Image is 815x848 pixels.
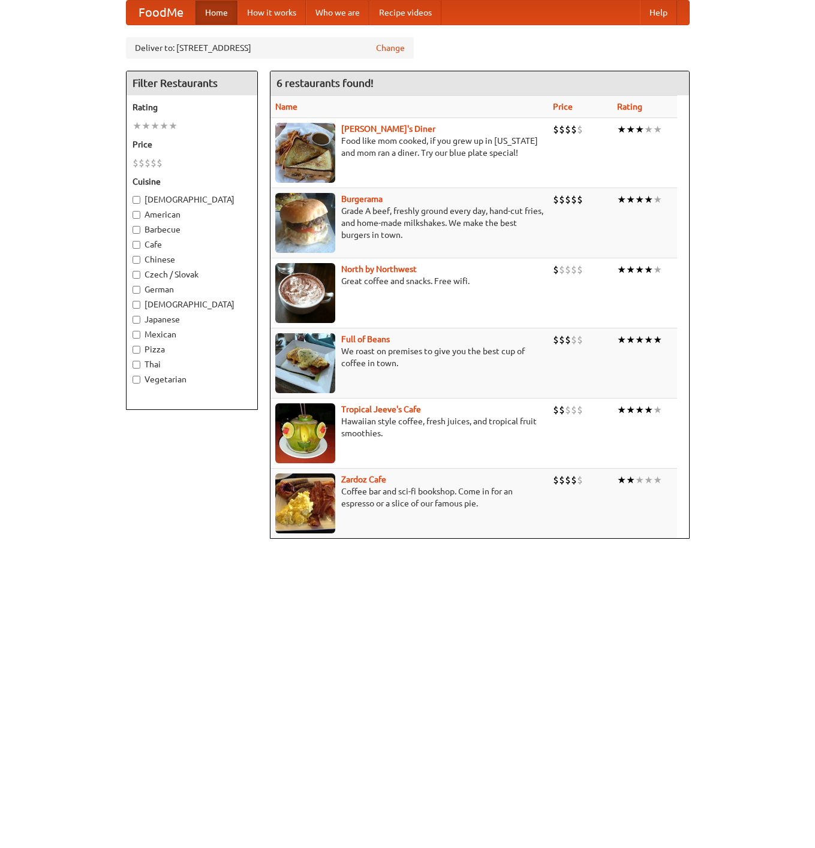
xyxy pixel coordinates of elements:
[237,1,306,25] a: How it works
[617,193,626,206] li: ★
[635,403,644,417] li: ★
[571,123,577,136] li: $
[644,123,653,136] li: ★
[635,193,644,206] li: ★
[126,37,414,59] div: Deliver to: [STREET_ADDRESS]
[275,333,335,393] img: beans.jpg
[653,193,662,206] li: ★
[157,156,163,170] li: $
[133,361,140,369] input: Thai
[553,473,559,487] li: $
[306,1,369,25] a: Who we are
[376,42,405,54] a: Change
[644,333,653,346] li: ★
[133,239,251,251] label: Cafe
[133,331,140,339] input: Mexican
[626,263,635,276] li: ★
[553,333,559,346] li: $
[577,123,583,136] li: $
[341,124,435,134] a: [PERSON_NAME]'s Diner
[635,333,644,346] li: ★
[275,102,297,111] a: Name
[644,403,653,417] li: ★
[653,123,662,136] li: ★
[275,135,543,159] p: Food like mom cooked, if you grew up in [US_STATE] and mom ran a diner. Try our blue plate special!
[133,358,251,370] label: Thai
[133,343,251,355] label: Pizza
[653,473,662,487] li: ★
[617,102,642,111] a: Rating
[577,473,583,487] li: $
[275,473,335,533] img: zardoz.jpg
[133,283,251,295] label: German
[559,403,565,417] li: $
[626,123,635,136] li: ★
[133,226,140,234] input: Barbecue
[127,1,196,25] a: FoodMe
[145,156,151,170] li: $
[559,193,565,206] li: $
[571,403,577,417] li: $
[553,102,573,111] a: Price
[571,333,577,346] li: $
[553,403,559,417] li: $
[577,193,583,206] li: $
[341,405,421,414] a: Tropical Jeeve's Cafe
[133,194,251,206] label: [DEMOGRAPHIC_DATA]
[275,205,543,241] p: Grade A beef, freshly ground every day, hand-cut fries, and home-made milkshakes. We make the bes...
[133,376,140,384] input: Vegetarian
[553,263,559,276] li: $
[565,473,571,487] li: $
[617,263,626,276] li: ★
[571,473,577,487] li: $
[559,473,565,487] li: $
[553,193,559,206] li: $
[626,403,635,417] li: ★
[559,123,565,136] li: $
[559,263,565,276] li: $
[142,119,151,132] li: ★
[151,119,160,132] li: ★
[635,263,644,276] li: ★
[133,313,251,325] label: Japanese
[169,119,178,132] li: ★
[565,333,571,346] li: $
[275,123,335,183] img: sallys.jpg
[133,298,251,310] label: [DEMOGRAPHIC_DATA]
[133,373,251,385] label: Vegetarian
[275,275,543,287] p: Great coffee and snacks. Free wifi.
[160,119,169,132] li: ★
[133,254,251,265] label: Chinese
[341,194,383,204] b: Burgerama
[133,119,142,132] li: ★
[617,473,626,487] li: ★
[577,333,583,346] li: $
[133,209,251,221] label: American
[133,241,140,249] input: Cafe
[341,475,386,484] a: Zardoz Cafe
[635,123,644,136] li: ★
[617,123,626,136] li: ★
[626,473,635,487] li: ★
[369,1,441,25] a: Recipe videos
[133,301,140,309] input: [DEMOGRAPHIC_DATA]
[644,473,653,487] li: ★
[133,101,251,113] h5: Rating
[275,193,335,253] img: burgerama.jpg
[565,403,571,417] li: $
[133,286,140,294] input: German
[571,193,577,206] li: $
[617,403,626,417] li: ★
[565,193,571,206] li: $
[635,473,644,487] li: ★
[275,263,335,323] img: north.jpg
[626,193,635,206] li: ★
[151,156,157,170] li: $
[617,333,626,346] li: ★
[565,263,571,276] li: $
[341,334,390,344] a: Full of Beans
